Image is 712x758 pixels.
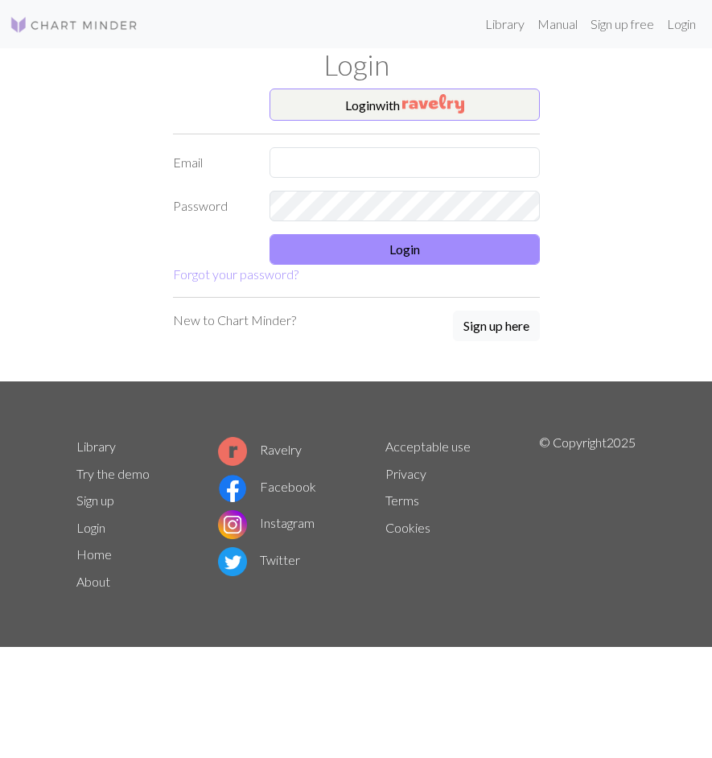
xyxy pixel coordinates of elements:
[76,492,114,508] a: Sign up
[218,437,247,466] img: Ravelry logo
[163,147,260,178] label: Email
[218,547,247,576] img: Twitter logo
[173,311,296,330] p: New to Chart Minder?
[270,234,540,265] button: Login
[453,311,540,343] a: Sign up here
[76,574,110,589] a: About
[385,466,426,481] a: Privacy
[218,552,300,567] a: Twitter
[76,520,105,535] a: Login
[76,439,116,454] a: Library
[479,8,531,40] a: Library
[402,94,464,113] img: Ravelry
[385,520,430,535] a: Cookies
[173,266,298,282] a: Forgot your password?
[385,492,419,508] a: Terms
[385,439,471,454] a: Acceptable use
[531,8,584,40] a: Manual
[67,48,646,82] h1: Login
[270,89,540,121] button: Loginwith
[584,8,661,40] a: Sign up free
[163,191,260,221] label: Password
[539,433,636,595] p: © Copyright 2025
[218,479,316,494] a: Facebook
[218,474,247,503] img: Facebook logo
[453,311,540,341] button: Sign up here
[218,515,315,530] a: Instagram
[218,510,247,539] img: Instagram logo
[218,442,302,457] a: Ravelry
[661,8,702,40] a: Login
[76,546,112,562] a: Home
[10,15,138,35] img: Logo
[76,466,150,481] a: Try the demo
